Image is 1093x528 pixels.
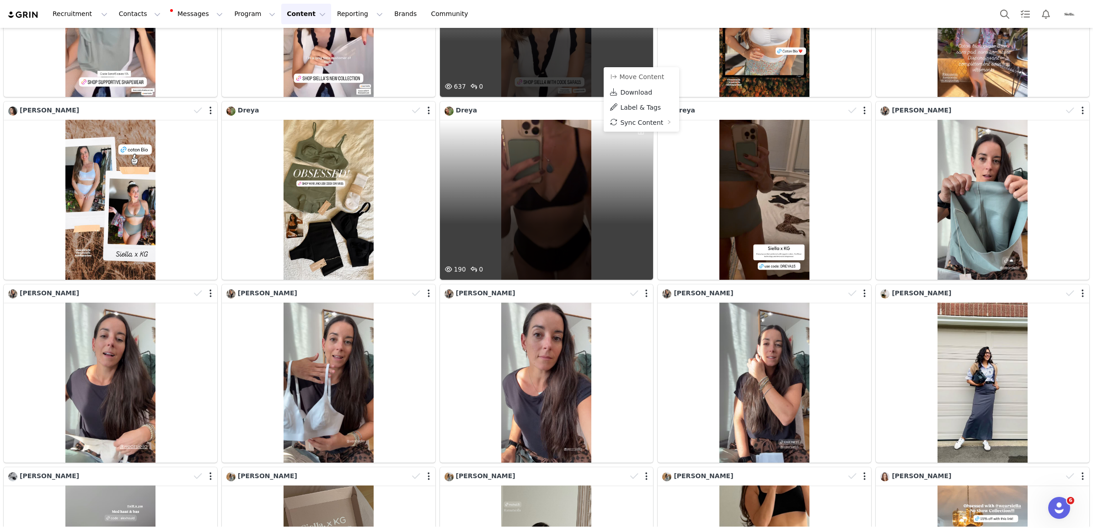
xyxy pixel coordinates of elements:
span: Download [620,89,652,96]
span: [PERSON_NAME] [674,289,733,297]
span: [PERSON_NAME] [238,472,297,480]
img: 0ae5e4c0-9d96-43e8-a0bd-65e0067b99ad.png [1062,7,1077,21]
img: d5647be5-8540-4c8e-8c3b-2e75d3718457.jpg [226,107,236,116]
span: [PERSON_NAME] [892,472,951,480]
img: 6b5582f0-bd29-45d2-b058-e7ec5d20b7a3.jpg [226,472,236,481]
button: Search [995,4,1015,24]
a: Community [426,4,478,24]
button: Program [229,4,281,24]
span: [PERSON_NAME] [456,472,515,480]
a: Tasks [1015,4,1035,24]
span: 190 [443,266,466,273]
img: 17883676--s.jpg [880,472,889,481]
button: Reporting [332,4,388,24]
img: 6b5582f0-bd29-45d2-b058-e7ec5d20b7a3.jpg [445,472,454,481]
img: bce624aa-60d1-44e9-acd8-9f1dbcdfd21c.jpg [8,289,17,299]
span: Label & Tags [620,104,661,111]
span: [PERSON_NAME] [456,289,515,297]
span: [PERSON_NAME] [892,107,951,114]
img: 6b48e66b-d7a1-4a21-8789-9c0df48207ad.jpg [880,289,889,299]
img: bce624aa-60d1-44e9-acd8-9f1dbcdfd21c.jpg [880,107,889,116]
span: [PERSON_NAME] [238,289,297,297]
button: Content [281,4,331,24]
button: Recruitment [47,4,113,24]
span: Dreya [238,107,259,114]
span: [PERSON_NAME] [20,107,79,114]
a: Brands [389,4,425,24]
img: 35749560--s.jpg [8,107,17,116]
a: Download [604,85,679,100]
img: bce624aa-60d1-44e9-acd8-9f1dbcdfd21c.jpg [226,289,236,299]
span: [PERSON_NAME] [20,472,79,480]
span: Dreya [674,107,695,114]
button: Messages [166,4,228,24]
img: grin logo [7,11,39,19]
img: 6b5582f0-bd29-45d2-b058-e7ec5d20b7a3.jpg [662,472,671,481]
img: bce624aa-60d1-44e9-acd8-9f1dbcdfd21c.jpg [662,289,671,299]
button: Contacts [113,4,166,24]
span: Dreya [456,107,477,114]
span: 6 [1067,497,1074,504]
span: 0 [468,83,483,90]
span: 0 [468,266,483,273]
span: [PERSON_NAME] [674,472,733,480]
span: 637 [443,83,466,90]
button: Profile [1056,7,1086,21]
span: [PERSON_NAME] [20,289,79,297]
img: c7a9d410-dd16-41cf-a2fb-a01e9f36f1e1.jpg [8,472,17,481]
iframe: Intercom live chat [1048,497,1070,519]
span: Sync Content [620,119,663,126]
button: Move Content [609,71,664,82]
i: icon: right [667,120,671,124]
button: Notifications [1036,4,1056,24]
span: [PERSON_NAME] [892,289,951,297]
img: bce624aa-60d1-44e9-acd8-9f1dbcdfd21c.jpg [445,289,454,299]
img: d5647be5-8540-4c8e-8c3b-2e75d3718457.jpg [445,107,454,116]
